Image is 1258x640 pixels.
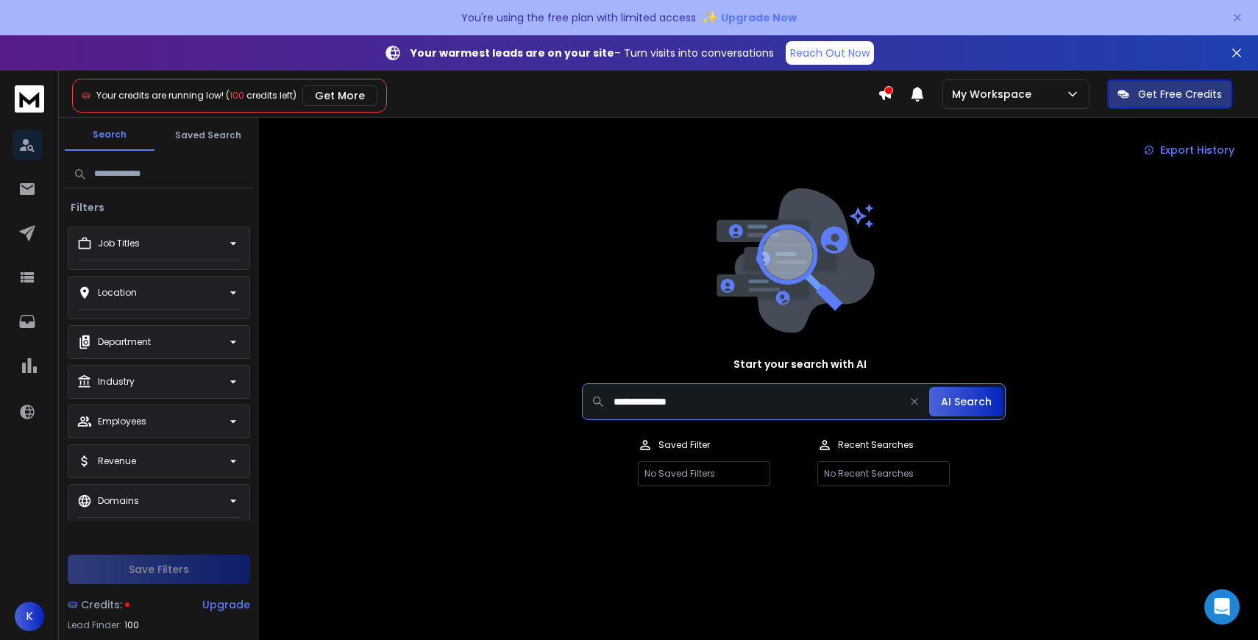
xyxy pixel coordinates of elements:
span: Your credits are running low! [96,89,224,102]
p: Job Titles [98,238,140,249]
a: Export History [1132,135,1246,165]
p: Lead Finder: [68,619,121,631]
button: AI Search [929,387,1003,416]
p: Recent Searches [838,439,914,451]
strong: Your warmest leads are on your site [411,46,614,60]
button: Search [65,120,154,151]
p: Industry [98,376,135,388]
div: Open Intercom Messenger [1204,589,1240,625]
button: ✨Upgrade Now [702,3,797,32]
button: K [15,602,44,631]
button: Get Free Credits [1107,79,1232,109]
p: Domains [98,495,139,507]
img: logo [15,85,44,113]
p: My Workspace [952,87,1037,102]
a: Credits:Upgrade [68,590,250,619]
p: Revenue [98,455,136,467]
p: Employees [98,416,146,427]
span: ✨ [702,7,718,28]
p: No Saved Filters [638,461,770,486]
button: Get More [302,85,377,106]
p: No Recent Searches [817,461,950,486]
p: You're using the free plan with limited access [461,10,696,25]
p: Saved Filter [658,439,710,451]
div: Upgrade [202,597,250,612]
button: Saved Search [163,121,253,150]
a: Reach Out Now [786,41,874,65]
h1: Start your search with AI [733,357,867,371]
p: – Turn visits into conversations [411,46,774,60]
h3: Filters [65,200,110,215]
span: ( credits left) [226,89,296,102]
span: 100 [230,89,244,102]
span: Credits: [81,597,122,612]
p: Get Free Credits [1138,87,1222,102]
p: Department [98,336,151,348]
img: image [713,188,875,333]
span: Upgrade Now [721,10,797,25]
p: Location [98,287,137,299]
p: Reach Out Now [790,46,870,60]
span: 100 [124,619,139,631]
